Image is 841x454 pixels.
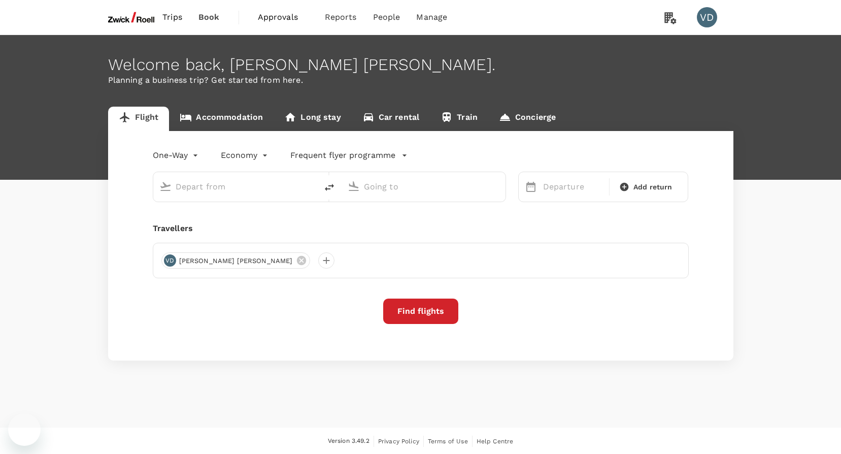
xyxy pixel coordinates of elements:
[258,11,309,23] span: Approvals
[383,299,458,324] button: Find flights
[328,436,369,446] span: Version 3.49.2
[310,185,312,187] button: Open
[173,256,299,266] span: [PERSON_NAME] [PERSON_NAME]
[633,182,672,192] span: Add return
[430,107,488,131] a: Train
[198,11,220,23] span: Book
[164,254,176,267] div: VD
[153,147,200,164] div: One-Way
[108,6,155,28] img: ZwickRoell Pte. Ltd.
[477,438,514,445] span: Help Centre
[364,179,484,194] input: Going to
[378,438,419,445] span: Privacy Policy
[290,149,408,161] button: Frequent flyer programme
[543,181,603,193] p: Departure
[428,436,468,447] a: Terms of Use
[162,11,182,23] span: Trips
[108,74,733,86] p: Planning a business trip? Get started from here.
[161,252,310,269] div: VD[PERSON_NAME] [PERSON_NAME]
[697,7,717,27] div: VD
[352,107,430,131] a: Car rental
[378,436,419,447] a: Privacy Policy
[488,107,566,131] a: Concierge
[325,11,357,23] span: Reports
[108,107,170,131] a: Flight
[477,436,514,447] a: Help Centre
[373,11,400,23] span: People
[153,222,689,235] div: Travellers
[290,149,395,161] p: Frequent flyer programme
[317,175,342,200] button: delete
[108,55,733,74] div: Welcome back , [PERSON_NAME] [PERSON_NAME] .
[169,107,274,131] a: Accommodation
[498,185,500,187] button: Open
[221,147,270,164] div: Economy
[428,438,468,445] span: Terms of Use
[274,107,351,131] a: Long stay
[8,413,41,446] iframe: Schaltfläche zum Öffnen des Messaging-Fensters
[416,11,447,23] span: Manage
[176,179,296,194] input: Depart from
